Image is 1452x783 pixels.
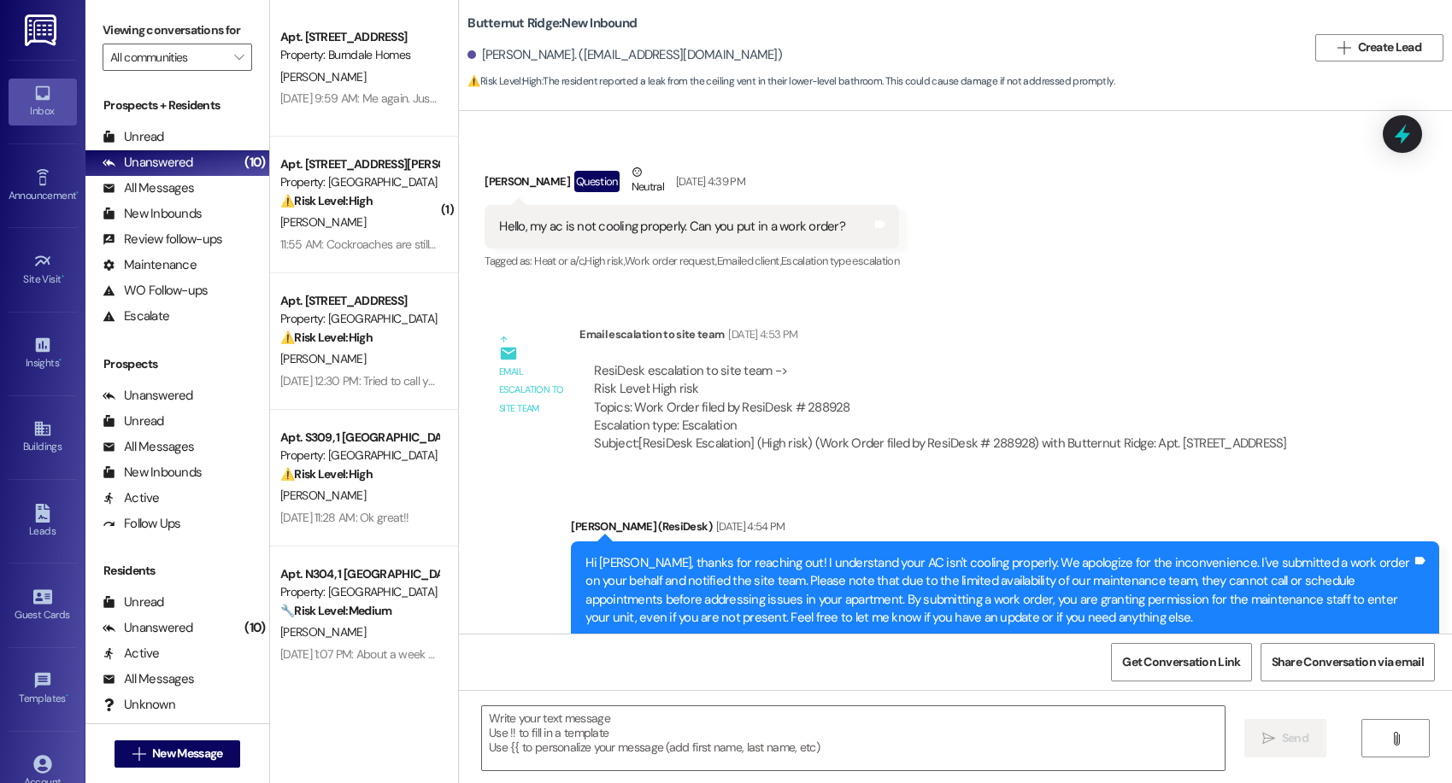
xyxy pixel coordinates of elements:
[103,128,164,146] div: Unread
[280,583,438,601] div: Property: [GEOGRAPHIC_DATA]
[585,554,1412,628] div: Hi [PERSON_NAME], thanks for reaching out! I understand your AC isn't cooling properly. We apolog...
[1111,643,1251,681] button: Get Conversation Link
[712,517,785,535] div: [DATE] 4:54 PM
[103,670,194,688] div: All Messages
[280,447,438,465] div: Property: [GEOGRAPHIC_DATA]
[103,464,202,482] div: New Inbounds
[240,149,269,176] div: (10)
[672,172,745,190] div: [DATE] 4:39 PM
[85,562,269,580] div: Residents
[66,690,68,702] span: •
[499,218,845,236] div: Hello, my ac is not cooling properly. Can you put in a work order?
[1272,653,1424,671] span: Share Conversation via email
[574,171,620,192] div: Question
[280,310,438,328] div: Property: [GEOGRAPHIC_DATA]
[628,163,667,199] div: Neutral
[103,696,175,714] div: Unknown
[103,154,193,172] div: Unanswered
[280,193,373,208] strong: ⚠️ Risk Level: High
[103,619,193,637] div: Unanswered
[485,163,899,205] div: [PERSON_NAME]
[781,254,899,268] span: Escalation type escalation
[103,179,194,197] div: All Messages
[594,435,1286,453] div: Subject: [ResiDesk Escalation] (High risk) (Work Order filed by ResiDesk # 288928) with Butternut...
[280,173,438,191] div: Property: [GEOGRAPHIC_DATA]
[1390,732,1402,745] i: 
[103,387,193,405] div: Unanswered
[132,747,145,761] i: 
[280,330,373,345] strong: ⚠️ Risk Level: High
[280,91,1288,106] div: [DATE] 9:59 AM: Me again. Just remembered I didn't tell you which stairway. Ok. 3rd floor walk do...
[103,282,208,300] div: WO Follow-ups
[594,362,1286,435] div: ResiDesk escalation to site team -> Risk Level: High risk Topics: Work Order filed by ResiDesk # ...
[62,271,64,283] span: •
[280,373,750,389] div: [DATE] 12:30 PM: Tried to call you back but the call actually go through so call me when you can
[280,624,366,640] span: [PERSON_NAME]
[485,248,899,273] div: Tagged as:
[85,96,269,114] div: Prospects + Residents
[467,74,541,88] strong: ⚠️ Risk Level: High
[499,363,566,418] div: Email escalation to site team
[1358,38,1421,56] span: Create Lead
[280,351,366,366] span: [PERSON_NAME]
[85,355,269,373] div: Prospects
[280,46,438,64] div: Property: Burndale Homes
[280,510,409,525] div: [DATE] 11:28 AM: Ok great!!
[1261,643,1435,681] button: Share Conversation via email
[280,466,373,482] strong: ⚠️ Risk Level: High
[1337,41,1350,55] i: 
[25,15,60,46] img: ResiDesk Logo
[9,666,77,712] a: Templates •
[76,187,79,199] span: •
[103,256,197,274] div: Maintenance
[280,429,438,447] div: Apt. S309, 1 [GEOGRAPHIC_DATA]
[9,79,77,125] a: Inbox
[724,325,797,343] div: [DATE] 4:53 PM
[103,17,252,44] label: Viewing conversations for
[1122,653,1240,671] span: Get Conversation Link
[103,231,222,248] div: Review follow-ups
[9,582,77,628] a: Guest Cards
[1262,732,1275,745] i: 
[280,565,438,583] div: Apt. N304, 1 [GEOGRAPHIC_DATA]
[625,254,717,268] span: Work order request ,
[1244,719,1327,757] button: Send
[1282,729,1308,747] span: Send
[59,354,62,366] span: •
[103,515,181,533] div: Follow Ups
[240,615,269,641] div: (10)
[1315,34,1443,61] button: Create Lead
[103,412,164,430] div: Unread
[280,603,391,618] strong: 🔧 Risk Level: Medium
[103,645,160,663] div: Active
[280,214,366,230] span: [PERSON_NAME]
[9,330,77,377] a: Insights •
[115,740,241,768] button: New Message
[534,254,585,268] span: Heat or a/c ,
[9,414,77,460] a: Buildings
[9,499,77,545] a: Leads
[234,50,244,64] i: 
[9,247,77,293] a: Site Visit •
[280,155,438,173] div: Apt. [STREET_ADDRESS][PERSON_NAME]
[467,46,782,64] div: [PERSON_NAME]. ([EMAIL_ADDRESS][DOMAIN_NAME])
[280,646,447,662] div: [DATE] 1:07 PM: About a week ago
[280,69,366,85] span: [PERSON_NAME]
[280,28,438,46] div: Apt. [STREET_ADDRESS]
[103,489,160,507] div: Active
[467,73,1114,91] span: : The resident reported a leak from the ceiling vent in their lower-level bathroom. This could ca...
[103,593,164,611] div: Unread
[571,517,1439,541] div: [PERSON_NAME] (ResiDesk)
[579,325,1301,349] div: Email escalation to site team
[103,307,169,325] div: Escalate
[585,254,625,268] span: High risk ,
[152,745,222,763] span: New Message
[467,15,637,32] b: Butternut Ridge: New Inbound
[110,44,225,71] input: All communities
[280,292,438,310] div: Apt. [STREET_ADDRESS]
[103,438,194,456] div: All Messages
[103,205,202,223] div: New Inbounds
[280,488,366,503] span: [PERSON_NAME]
[717,254,781,268] span: Emailed client ,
